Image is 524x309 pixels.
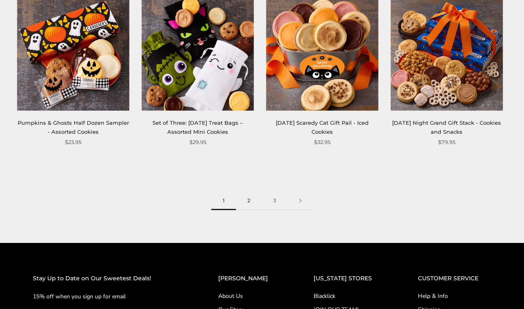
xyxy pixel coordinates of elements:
[218,274,281,283] h2: [PERSON_NAME]
[33,292,185,301] p: 15% off when you sign up for email
[218,292,281,300] a: About Us
[288,192,313,210] a: Next page
[276,119,369,135] a: [DATE] Scaredy Cat Gift Pail - Iced Cookies
[438,138,455,146] span: $79.95
[314,138,330,146] span: $32.95
[262,192,288,210] a: 3
[314,274,385,283] h2: [US_STATE] STORES
[418,292,491,300] a: Help & Info
[392,119,501,135] a: [DATE] Night Grand Gift Stack - Cookies and Snacks
[7,278,85,302] iframe: Sign Up via Text for Offers
[152,119,243,135] a: Set of Three: [DATE] Treat Bags – Assorted Mini Cookies
[418,274,491,283] h2: CUSTOMER SERVICE
[18,119,129,135] a: Pumpkins & Ghosts Half Dozen Sampler - Assorted Cookies
[211,192,236,210] span: 1
[189,138,206,146] span: $29.95
[314,292,385,300] a: Blacklick
[33,274,185,283] h2: Stay Up to Date on Our Sweetest Deals!
[236,192,262,210] a: 2
[65,138,81,146] span: $23.95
